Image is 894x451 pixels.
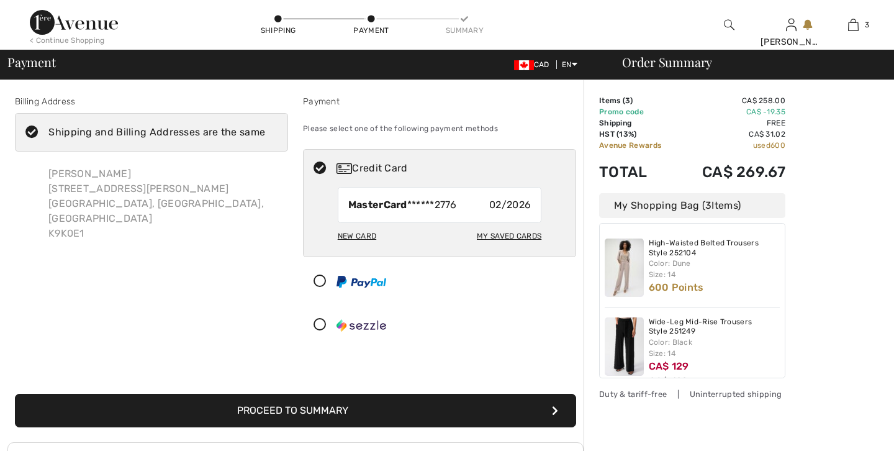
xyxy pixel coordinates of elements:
[599,193,785,218] div: My Shopping Bag ( Items)
[38,157,288,251] div: [PERSON_NAME] [STREET_ADDRESS][PERSON_NAME] [GEOGRAPHIC_DATA], [GEOGRAPHIC_DATA], [GEOGRAPHIC_DAT...
[7,56,55,68] span: Payment
[786,17,797,32] img: My Info
[679,140,785,151] td: used
[514,60,534,70] img: Canadian Dollar
[48,125,265,140] div: Shipping and Billing Addresses are the same
[353,25,390,36] div: Payment
[724,17,734,32] img: search the website
[489,198,531,212] span: 02/2026
[679,129,785,140] td: CA$ 31.02
[786,19,797,30] a: Sign In
[649,360,689,372] span: CA$ 129
[679,117,785,129] td: Free
[770,141,785,150] span: 600
[705,199,711,211] span: 3
[848,17,859,32] img: My Bag
[823,17,883,32] a: 3
[761,35,821,48] div: [PERSON_NAME]
[649,258,780,280] div: Color: Dune Size: 14
[348,199,407,211] strong: MasterCard
[679,151,785,193] td: CA$ 269.67
[336,161,567,176] div: Credit Card
[15,394,576,427] button: Proceed to Summary
[599,140,679,151] td: Avenue Rewards
[336,319,386,332] img: Sezzle
[599,129,679,140] td: HST (13%)
[599,388,785,400] div: Duty & tariff-free | Uninterrupted shipping
[303,113,576,144] div: Please select one of the following payment methods
[605,239,644,297] img: High-Waisted Belted Trousers Style 252104
[599,117,679,129] td: Shipping
[605,317,644,376] img: Wide-Leg Mid-Rise Trousers Style 251249
[649,281,704,293] span: 600 Points
[649,375,688,387] s: CA$ 199
[649,337,780,359] div: Color: Black Size: 14
[599,95,679,106] td: Items ( )
[336,163,352,174] img: Credit Card
[30,10,118,35] img: 1ère Avenue
[477,225,541,247] div: My Saved Cards
[599,151,679,193] td: Total
[649,317,780,337] a: Wide-Leg Mid-Rise Trousers Style 251249
[446,25,483,36] div: Summary
[30,35,105,46] div: < Continue Shopping
[303,95,576,108] div: Payment
[679,95,785,106] td: CA$ 258.00
[15,95,288,108] div: Billing Address
[599,106,679,117] td: Promo code
[865,19,869,30] span: 3
[514,60,554,69] span: CAD
[562,60,577,69] span: EN
[338,225,376,247] div: New Card
[679,106,785,117] td: CA$ -19.35
[649,239,780,258] a: High-Waisted Belted Trousers Style 252104
[625,96,630,105] span: 3
[336,276,386,288] img: PayPal
[260,25,297,36] div: Shipping
[607,56,887,68] div: Order Summary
